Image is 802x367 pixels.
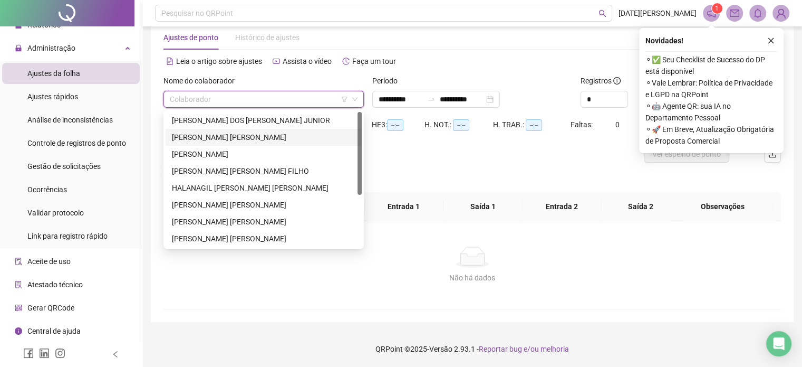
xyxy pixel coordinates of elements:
div: LETICIA DA COSTA RAMALHO [166,230,362,247]
th: Saída 1 [443,192,523,221]
th: Saída 2 [601,192,680,221]
span: Ajustes rápidos [27,92,78,101]
span: facebook [23,348,34,359]
span: Central de ajuda [27,327,81,335]
span: upload [768,150,777,158]
span: Gestão de solicitações [27,162,101,171]
div: [PERSON_NAME] DOS [PERSON_NAME] JUNIOR [172,115,355,126]
span: Validar protocolo [27,209,84,217]
span: history [342,58,350,65]
div: HALANAGIL SOUSA DA SILVA [166,180,362,196]
div: [PERSON_NAME] [172,148,355,160]
span: instagram [55,348,65,359]
label: Período [372,75,404,87]
span: youtube [273,58,280,65]
span: swap-right [427,95,436,103]
span: Ocorrências [27,185,67,194]
div: GILBERTO DIOGO DE OLIVEIRA FILHO [166,163,362,180]
th: Entrada 1 [364,192,443,221]
sup: 1 [712,3,722,14]
div: Não há dados [176,272,768,284]
span: ⚬ 🤖 Agente QR: sua IA no Departamento Pessoal [645,100,777,124]
button: Ver espelho de ponto [644,146,729,163]
span: --:-- [387,119,403,131]
span: 1 [715,5,719,12]
div: [PERSON_NAME] [PERSON_NAME] [172,199,355,211]
span: Observações [681,201,765,212]
span: audit [15,258,22,265]
div: [PERSON_NAME] [PERSON_NAME] FILHO [172,165,355,177]
th: Observações [673,192,774,221]
div: [PERSON_NAME] [PERSON_NAME] [172,131,355,143]
span: Assista o vídeo [283,57,332,65]
span: Reportar bug e/ou melhoria [479,345,569,353]
span: search [598,10,606,17]
span: Link para registro rápido [27,232,108,240]
span: ⚬ Vale Lembrar: Política de Privacidade e LGPD na QRPoint [645,77,777,100]
div: [PERSON_NAME] [PERSON_NAME] [172,233,355,244]
span: 0 [615,120,620,129]
span: Aceite de uso [27,257,71,266]
span: Leia o artigo sobre ajustes [176,57,262,65]
span: ⚬ ✅ Seu Checklist de Sucesso do DP está disponível [645,54,777,77]
div: ANA KAROLINE PINHEIRO DA SILVA [166,129,362,146]
div: H. TRAB.: [493,119,570,131]
span: Versão [429,345,452,353]
div: H. NOT.: [424,119,493,131]
span: left [112,351,119,358]
span: qrcode [15,304,22,312]
div: ALEX DOS SANTOS PONTES JUNIOR [166,112,362,129]
span: Ajustes da folha [27,69,80,78]
span: info-circle [613,77,621,84]
span: linkedin [39,348,50,359]
div: JOYCE MONTEIRO CAMARA [166,213,362,230]
span: --:-- [526,119,542,131]
span: filter [341,96,347,102]
div: HE 3: [372,119,424,131]
span: --:-- [453,119,469,131]
span: close [767,37,775,44]
span: Análise de inconsistências [27,116,113,124]
span: Novidades ! [645,35,683,46]
div: AUGUSTO NASCIMENTO FERNANDES [166,146,362,163]
div: Open Intercom Messenger [766,331,791,356]
span: Faltas: [571,120,594,129]
span: notification [707,8,716,18]
span: Atestado técnico [27,280,83,289]
span: Administração [27,44,75,52]
span: to [427,95,436,103]
span: Ajustes de ponto [163,33,218,42]
span: Faça um tour [352,57,396,65]
label: Nome do colaborador [163,75,241,87]
img: 90819 [773,5,789,21]
span: solution [15,281,22,288]
span: info-circle [15,327,22,335]
div: HALANAGIL [PERSON_NAME] [PERSON_NAME] [172,182,355,194]
span: Registros [581,75,621,87]
span: down [352,96,358,102]
span: mail [730,8,739,18]
span: Controle de registros de ponto [27,139,126,147]
th: Entrada 2 [523,192,602,221]
span: bell [753,8,762,18]
span: ⚬ 🚀 Em Breve, Atualização Obrigatória de Proposta Comercial [645,124,777,147]
div: JESSIKA KALINA MONTEIRO CAMARA [166,196,362,213]
span: lock [15,44,22,52]
span: [DATE][PERSON_NAME] [619,7,697,19]
div: [PERSON_NAME] [PERSON_NAME] [172,216,355,228]
span: Gerar QRCode [27,304,74,312]
span: file-text [166,58,173,65]
span: Histórico de ajustes [235,33,299,42]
